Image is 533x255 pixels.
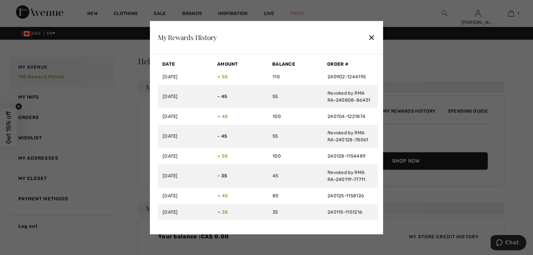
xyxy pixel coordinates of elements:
td: 0 [268,220,323,244]
td: Revoked by RMA RA-240119-77711 [323,164,378,188]
td: [DATE] [158,125,213,148]
span: + 45 [218,114,228,119]
div: My Rewards History [158,34,217,41]
td: [DATE] [158,69,213,85]
th: Order # [323,60,378,69]
a: 240128-1154489 [327,153,365,159]
td: 55 [268,125,323,148]
td: [DATE] [158,204,213,220]
a: 240902-1244195 [327,74,366,80]
a: 240125-1158126 [327,193,364,199]
span: - 45 [218,94,227,99]
td: 45 [268,164,323,188]
td: [DATE] [158,220,213,244]
span: - 35 [218,173,227,179]
th: Balance [268,60,323,69]
td: 80 [268,188,323,204]
td: 35 [268,204,323,220]
th: Date [158,60,213,69]
td: [DATE] [158,188,213,204]
a: 240115-1151216 [327,209,362,215]
span: + 55 [218,74,228,80]
td: 100 [268,108,323,125]
td: [DATE] [158,85,213,108]
a: 240704-1221874 [327,114,365,119]
td: Revoked by RMA RA-240105-77146 [323,220,378,244]
td: [DATE] [158,108,213,125]
th: Amount [213,60,268,69]
span: - 45 [218,133,227,139]
span: + 55 [218,153,228,159]
span: + 45 [218,193,228,199]
td: [DATE] [158,148,213,164]
span: + 35 [218,209,228,215]
td: [DATE] [158,164,213,188]
td: Revoked by RMA RA-240808-86431 [323,85,378,108]
div: ✕ [368,30,375,44]
span: Chat [15,5,28,11]
td: Revoked by RMA RA-240128-78061 [323,125,378,148]
td: 110 [268,69,323,85]
td: 100 [268,148,323,164]
td: 55 [268,85,323,108]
